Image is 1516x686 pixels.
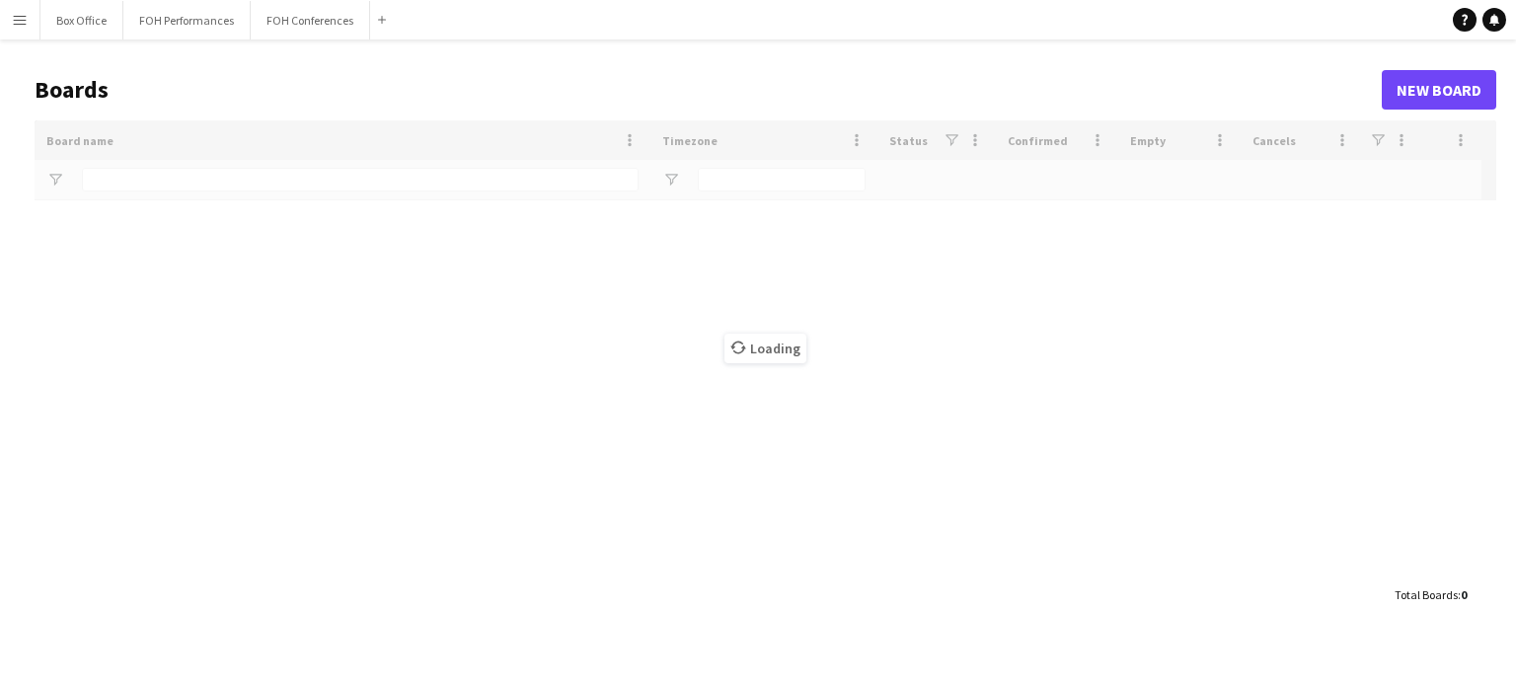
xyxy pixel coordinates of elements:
a: New Board [1382,70,1496,110]
span: Loading [724,334,806,363]
button: FOH Conferences [251,1,370,39]
button: Box Office [40,1,123,39]
span: Total Boards [1395,587,1458,602]
span: 0 [1461,587,1467,602]
h1: Boards [35,75,1382,105]
button: FOH Performances [123,1,251,39]
div: : [1395,575,1467,614]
